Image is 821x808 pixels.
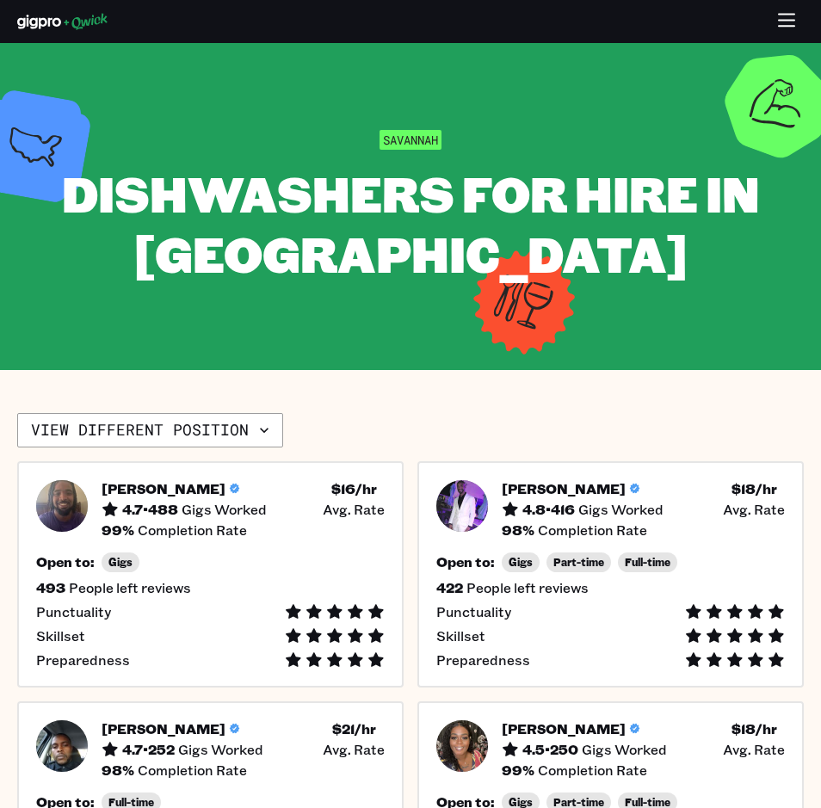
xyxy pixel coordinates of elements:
[578,501,664,518] span: Gigs Worked
[36,579,65,596] h5: 493
[509,556,533,569] span: Gigs
[36,553,95,571] h5: Open to:
[36,603,111,620] span: Punctuality
[36,627,85,645] span: Skillset
[417,461,804,688] button: Pro headshot[PERSON_NAME]4.8•416Gigs Worked$18/hr Avg. Rate98%Completion RateOpen to:GigsPart-tim...
[538,521,647,539] span: Completion Rate
[62,161,760,286] span: Dishwashers for Hire in [GEOGRAPHIC_DATA]
[538,762,647,779] span: Completion Rate
[723,741,785,758] span: Avg. Rate
[731,480,777,497] h5: $ 18 /hr
[436,579,463,596] h5: 422
[436,603,511,620] span: Punctuality
[436,480,488,532] img: Pro headshot
[122,741,175,758] h5: 4.7 • 252
[380,130,441,150] span: Savannah
[138,521,247,539] span: Completion Rate
[731,720,777,737] h5: $ 18 /hr
[502,480,626,497] h5: [PERSON_NAME]
[102,762,134,779] h5: 98 %
[36,651,130,669] span: Preparedness
[331,480,377,497] h5: $ 16 /hr
[102,720,225,737] h5: [PERSON_NAME]
[436,720,488,772] img: Pro headshot
[182,501,267,518] span: Gigs Worked
[69,579,191,596] span: People left reviews
[323,741,385,758] span: Avg. Rate
[178,741,263,758] span: Gigs Worked
[36,720,88,772] img: Pro headshot
[138,762,247,779] span: Completion Rate
[522,741,578,758] h5: 4.5 • 250
[502,521,534,539] h5: 98 %
[436,627,485,645] span: Skillset
[102,521,134,539] h5: 99 %
[723,501,785,518] span: Avg. Rate
[17,461,404,688] button: Pro headshot[PERSON_NAME]4.7•488Gigs Worked$16/hr Avg. Rate99%Completion RateOpen to:Gigs493Peopl...
[17,413,283,447] button: View different position
[108,556,133,569] span: Gigs
[332,720,376,737] h5: $ 21 /hr
[36,480,88,532] img: Pro headshot
[582,741,667,758] span: Gigs Worked
[625,556,670,569] span: Full-time
[436,651,530,669] span: Preparedness
[502,720,626,737] h5: [PERSON_NAME]
[122,501,178,518] h5: 4.7 • 488
[436,553,495,571] h5: Open to:
[466,579,589,596] span: People left reviews
[323,501,385,518] span: Avg. Rate
[102,480,225,497] h5: [PERSON_NAME]
[522,501,575,518] h5: 4.8 • 416
[502,762,534,779] h5: 99 %
[553,556,604,569] span: Part-time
